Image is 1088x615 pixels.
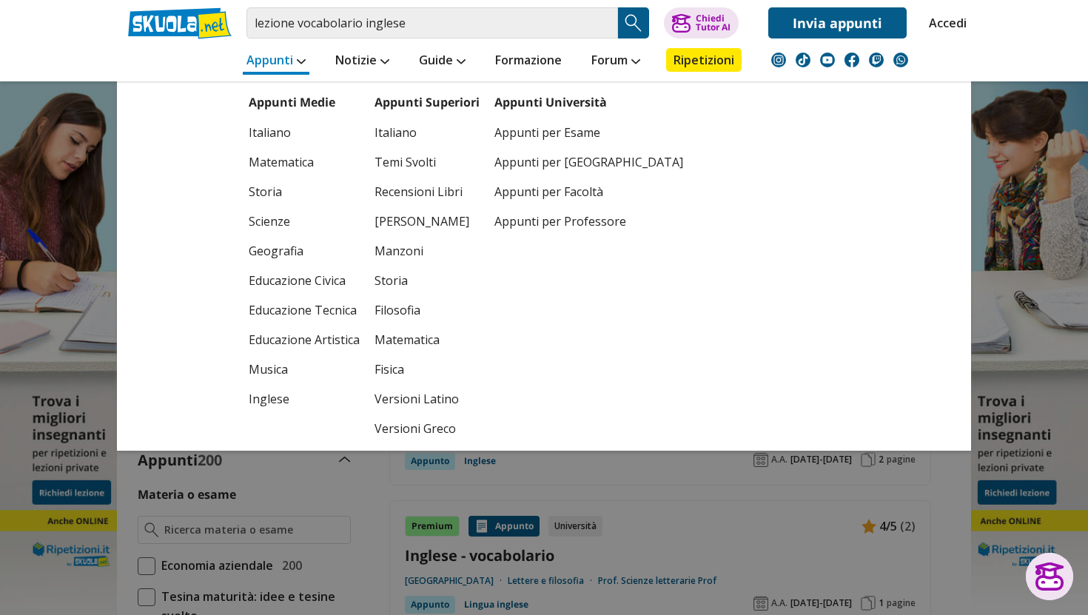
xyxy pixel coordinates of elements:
a: Italiano [375,118,480,147]
a: Ripetizioni [666,48,742,72]
a: [PERSON_NAME] [375,206,480,236]
a: Appunti Medie [249,94,335,110]
a: Appunti Superiori [375,94,480,110]
a: Appunti [243,48,309,75]
a: Storia [375,266,480,295]
button: Search Button [618,7,649,38]
a: Appunti Università [494,94,607,110]
img: WhatsApp [893,53,908,67]
a: Versioni Latino [375,384,480,414]
a: Appunti per Professore [494,206,683,236]
div: Chiedi Tutor AI [696,14,731,32]
img: twitch [869,53,884,67]
img: youtube [820,53,835,67]
a: Manzoni [375,236,480,266]
a: Forum [588,48,644,75]
img: Cerca appunti, riassunti o versioni [622,12,645,34]
a: Matematica [249,147,360,177]
input: Cerca appunti, riassunti o versioni [246,7,618,38]
a: Educazione Tecnica [249,295,360,325]
a: Invia appunti [768,7,907,38]
a: Educazione Civica [249,266,360,295]
a: Matematica [375,325,480,354]
img: instagram [771,53,786,67]
button: ChiediTutor AI [664,7,739,38]
a: Accedi [929,7,960,38]
a: Guide [415,48,469,75]
a: Notizie [332,48,393,75]
a: Versioni Greco [375,414,480,443]
a: Appunti per Facoltà [494,177,683,206]
img: tiktok [796,53,810,67]
a: Italiano [249,118,360,147]
a: Appunti per Esame [494,118,683,147]
a: Storia [249,177,360,206]
a: Temi Svolti [375,147,480,177]
a: Recensioni Libri [375,177,480,206]
a: Geografia [249,236,360,266]
a: Musica [249,354,360,384]
a: Scienze [249,206,360,236]
a: Fisica [375,354,480,384]
a: Formazione [491,48,565,75]
a: Appunti per [GEOGRAPHIC_DATA] [494,147,683,177]
img: facebook [844,53,859,67]
a: Educazione Artistica [249,325,360,354]
a: Filosofia [375,295,480,325]
a: Inglese [249,384,360,414]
